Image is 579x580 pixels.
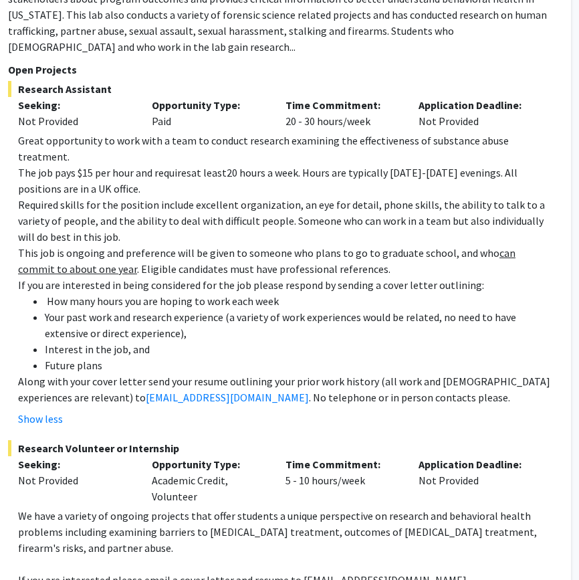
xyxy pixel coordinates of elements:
div: 5 - 10 hours/week [275,456,409,504]
span: Interest in the job, and [45,343,150,356]
span: Research Assistant [8,81,552,97]
span: Your past work and research experience (a variety of work experiences would be related, no need t... [45,310,516,340]
p: Seeking: [18,456,132,472]
p: Opportunity Type: [152,456,265,472]
div: Academic Credit, Volunteer [142,456,275,504]
div: Not Provided [409,97,542,129]
span: . Eligible candidates must have professional references. [137,262,390,276]
p: at least [18,165,552,197]
span: Research Volunteer or Internship [8,440,552,456]
p: Seeking: [18,97,132,113]
span: Great opportunity to work with a team to conduct research examining the effectiveness of substanc... [18,134,509,163]
p: Application Deadline: [419,97,532,113]
span: Future plans [45,359,102,372]
p: Open Projects [8,62,552,78]
a: [EMAIL_ADDRESS][DOMAIN_NAME] [146,391,309,404]
div: Not Provided [18,472,132,488]
span: 20 hours a week. Hours are typically [DATE]-[DATE] evenings. All positions are in a UK office. [18,166,517,195]
div: Not Provided [18,113,132,129]
iframe: Chat [10,520,57,570]
span: Required skills for the position include excellent organization, an eye for detail, phone skills,... [18,198,545,244]
div: Not Provided [409,456,542,504]
p: Application Deadline: [419,456,532,472]
span: The job pays $15 per hour and requires [18,166,191,179]
div: Paid [142,97,275,129]
li: How many hours you are hoping to work each week [45,293,552,309]
p: Time Commitment: [285,456,399,472]
span: This job is ongoing and preference will be given to someone who plans to go to graduate school, a... [18,246,499,260]
span: . No telephone or in person contacts please. [309,391,510,404]
p: We have a variety of ongoing projects that offer students a unique perspective on research and be... [18,508,552,556]
p: Time Commitment: [285,97,399,113]
button: Show less [18,411,63,427]
span: If you are interested in being considered for the job please respond by sending a cover letter ou... [18,278,484,292]
p: Opportunity Type: [152,97,265,113]
div: 20 - 30 hours/week [275,97,409,129]
span: Along with your cover letter send your resume outlining your prior work history (all work and [DE... [18,375,550,404]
